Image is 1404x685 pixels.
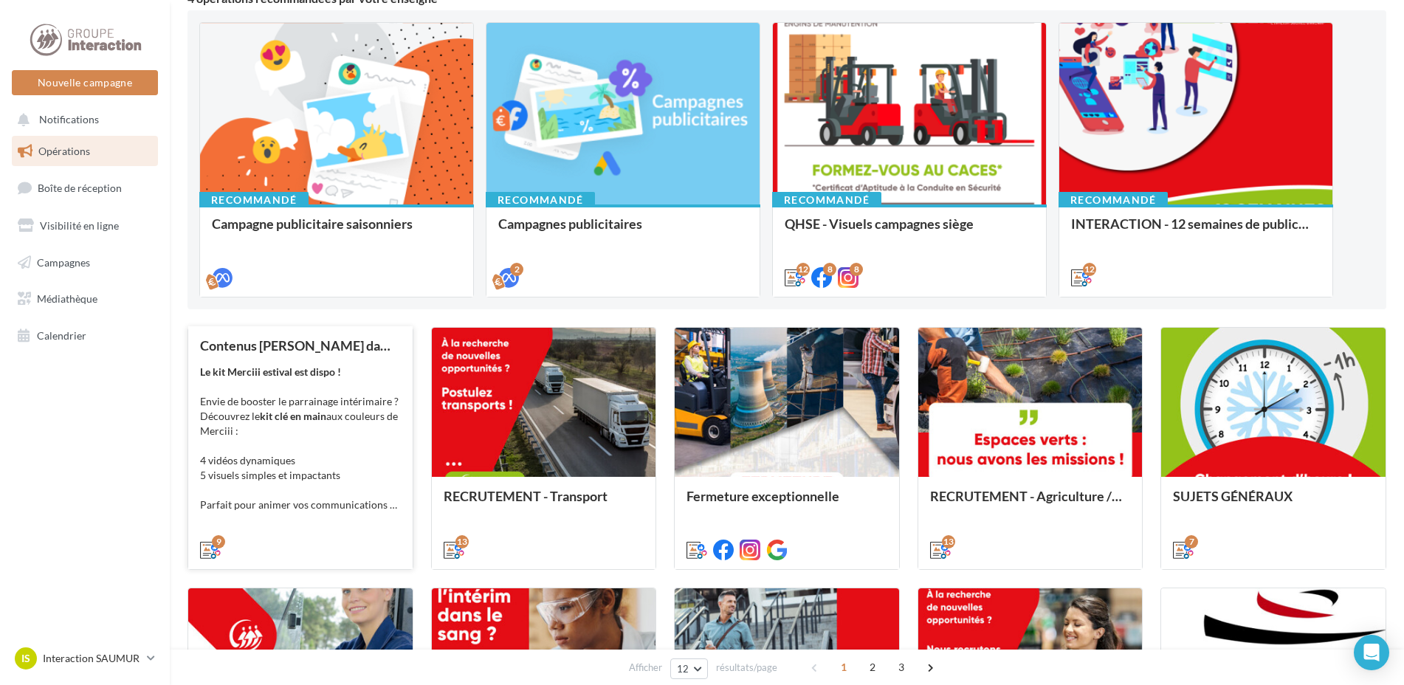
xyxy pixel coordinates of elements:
a: Campagnes [9,247,161,278]
div: INTERACTION - 12 semaines de publication [1071,216,1321,246]
div: 8 [850,263,863,276]
div: Envie de booster le parrainage intérimaire ? Découvrez le aux couleurs de Merciii : 4 vidéos dyna... [200,365,401,512]
a: Médiathèque [9,283,161,314]
div: Recommandé [199,192,309,208]
p: Interaction SAUMUR [43,651,141,666]
div: 8 [823,263,836,276]
button: 12 [670,658,708,679]
div: Recommandé [1059,192,1168,208]
span: Campagnes [37,255,90,268]
div: Recommandé [486,192,595,208]
div: Contenus [PERSON_NAME] dans un esprit estival [200,338,401,353]
a: Opérations [9,136,161,167]
div: Fermeture exceptionnelle [686,489,887,518]
div: 2 [510,263,523,276]
a: IS Interaction SAUMUR [12,644,158,672]
div: 13 [455,535,469,548]
div: 13 [942,535,955,548]
button: Nouvelle campagne [12,70,158,95]
span: Calendrier [37,329,86,342]
div: 7 [1185,535,1198,548]
span: résultats/page [716,661,777,675]
span: Notifications [39,114,99,126]
div: Recommandé [772,192,881,208]
div: QHSE - Visuels campagnes siège [785,216,1034,246]
div: Campagnes publicitaires [498,216,748,246]
div: 12 [1083,263,1096,276]
strong: kit clé en main [260,410,326,422]
a: Calendrier [9,320,161,351]
span: 3 [889,655,913,679]
span: 12 [677,663,689,675]
span: Afficher [629,661,662,675]
div: 12 [796,263,810,276]
a: Visibilité en ligne [9,210,161,241]
span: 1 [832,655,856,679]
span: Médiathèque [37,292,97,305]
div: RECRUTEMENT - Agriculture / Espaces verts [930,489,1131,518]
div: 9 [212,535,225,548]
div: RECRUTEMENT - Transport [444,489,644,518]
div: Open Intercom Messenger [1354,635,1389,670]
span: Opérations [38,145,90,157]
div: Campagne publicitaire saisonniers [212,216,461,246]
span: Visibilité en ligne [40,219,119,232]
span: IS [21,651,30,666]
span: 2 [861,655,884,679]
strong: Le kit Merciii estival est dispo ! [200,365,341,378]
span: Boîte de réception [38,182,122,194]
a: Boîte de réception [9,172,161,204]
div: SUJETS GÉNÉRAUX [1173,489,1374,518]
